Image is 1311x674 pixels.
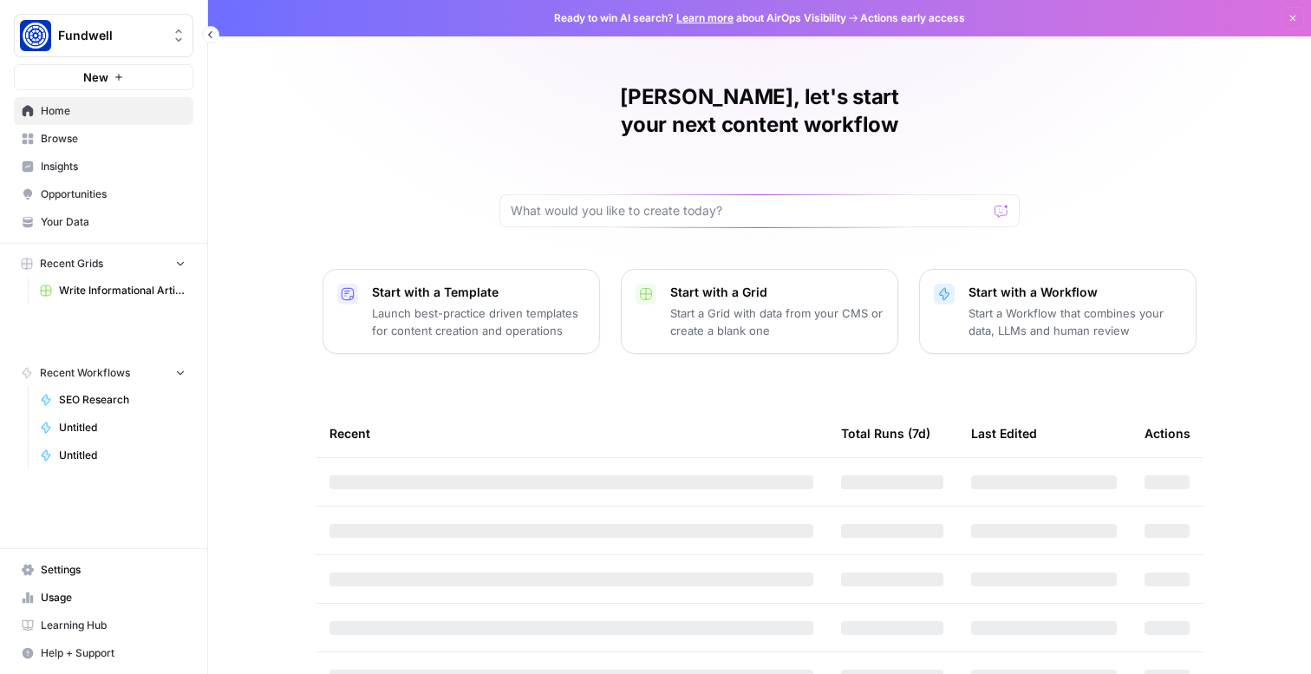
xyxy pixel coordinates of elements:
p: Launch best-practice driven templates for content creation and operations [372,304,585,339]
span: SEO Research [59,392,186,408]
p: Start a Workflow that combines your data, LLMs and human review [969,304,1182,339]
span: Home [41,103,186,119]
a: Browse [14,125,193,153]
button: Start with a WorkflowStart a Workflow that combines your data, LLMs and human review [919,269,1197,354]
button: Help + Support [14,639,193,667]
a: Learning Hub [14,612,193,639]
span: Ready to win AI search? about AirOps Visibility [554,10,846,26]
span: Actions early access [860,10,965,26]
button: Start with a TemplateLaunch best-practice driven templates for content creation and operations [323,269,600,354]
a: Write Informational Article [32,277,193,304]
input: What would you like to create today? [511,202,988,219]
p: Start with a Grid [670,284,884,301]
h1: [PERSON_NAME], let's start your next content workflow [499,83,1020,139]
p: Start a Grid with data from your CMS or create a blank one [670,304,884,339]
a: Opportunities [14,180,193,208]
a: SEO Research [32,386,193,414]
span: Settings [41,562,186,578]
span: New [83,69,108,86]
a: Untitled [32,442,193,469]
div: Actions [1145,409,1190,457]
a: Untitled [32,414,193,442]
span: Learning Hub [41,618,186,633]
span: Usage [41,590,186,605]
button: Workspace: Fundwell [14,14,193,57]
a: Usage [14,584,193,612]
span: Browse [41,131,186,147]
button: Recent Grids [14,251,193,277]
a: Insights [14,153,193,180]
img: Fundwell Logo [20,20,51,51]
p: Start with a Template [372,284,585,301]
button: Start with a GridStart a Grid with data from your CMS or create a blank one [621,269,898,354]
a: Settings [14,556,193,584]
span: Recent Grids [40,256,103,272]
div: Last Edited [971,409,1037,457]
span: Your Data [41,214,186,230]
span: Help + Support [41,645,186,661]
p: Start with a Workflow [969,284,1182,301]
span: Write Informational Article [59,283,186,298]
div: Recent [329,409,813,457]
span: Fundwell [58,27,163,44]
span: Untitled [59,448,186,463]
a: Your Data [14,208,193,236]
a: Learn more [676,11,734,24]
button: Recent Workflows [14,360,193,386]
div: Total Runs (7d) [841,409,930,457]
a: Home [14,97,193,125]
span: Opportunities [41,186,186,202]
button: New [14,64,193,90]
span: Insights [41,159,186,174]
span: Untitled [59,420,186,435]
span: Recent Workflows [40,365,130,381]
